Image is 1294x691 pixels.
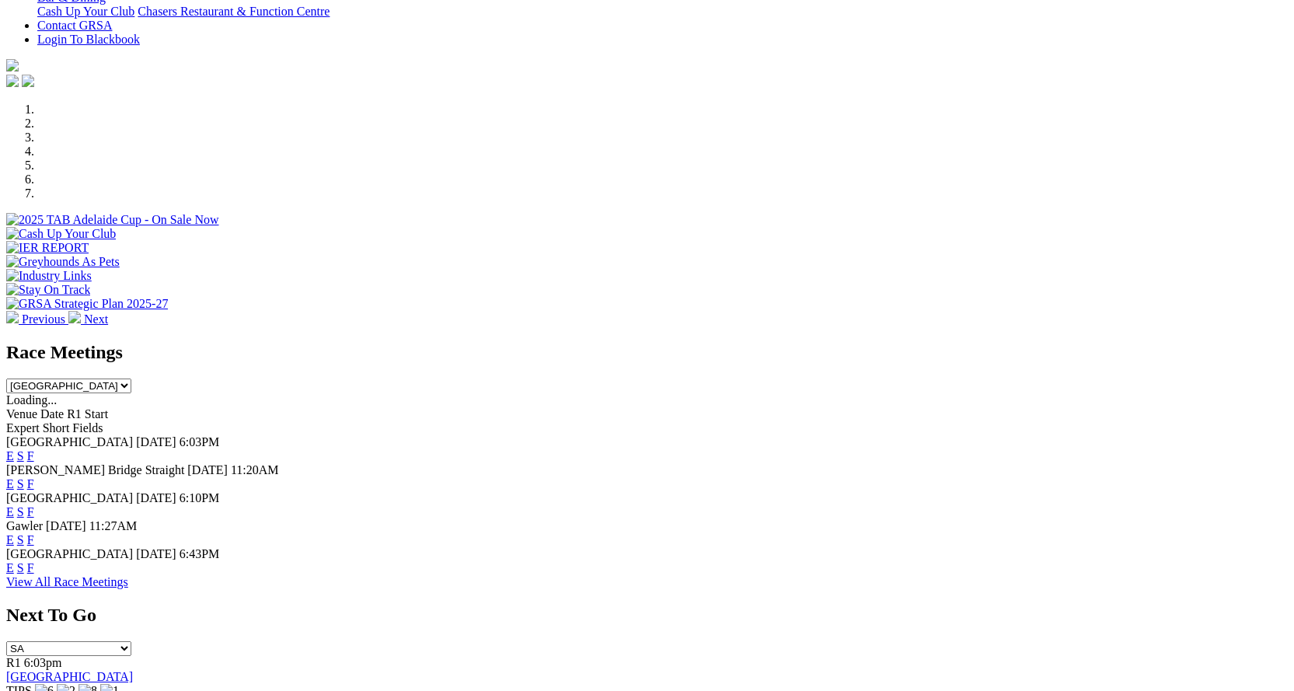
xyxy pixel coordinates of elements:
span: 11:20AM [231,463,279,476]
a: E [6,449,14,462]
span: R1 Start [67,407,108,421]
span: Next [84,312,108,326]
a: F [27,477,34,490]
img: twitter.svg [22,75,34,87]
span: [PERSON_NAME] Bridge Straight [6,463,184,476]
span: [DATE] [136,547,176,560]
span: Short [43,421,70,434]
span: R1 [6,656,21,669]
a: S [17,561,24,574]
a: S [17,533,24,546]
img: chevron-left-pager-white.svg [6,311,19,323]
div: Bar & Dining [37,5,1288,19]
span: 6:10PM [180,491,220,504]
span: [DATE] [136,491,176,504]
span: Date [40,407,64,421]
a: Previous [6,312,68,326]
a: Login To Blackbook [37,33,140,46]
span: Fields [72,421,103,434]
h2: Next To Go [6,605,1288,626]
a: Contact GRSA [37,19,112,32]
h2: Race Meetings [6,342,1288,363]
a: S [17,449,24,462]
a: Chasers Restaurant & Function Centre [138,5,330,18]
span: 6:03pm [24,656,62,669]
a: S [17,477,24,490]
span: Expert [6,421,40,434]
a: E [6,505,14,518]
span: 6:43PM [180,547,220,560]
span: [GEOGRAPHIC_DATA] [6,435,133,448]
a: F [27,533,34,546]
span: 6:03PM [180,435,220,448]
img: Greyhounds As Pets [6,255,120,269]
img: Industry Links [6,269,92,283]
a: [GEOGRAPHIC_DATA] [6,670,133,683]
img: chevron-right-pager-white.svg [68,311,81,323]
span: Loading... [6,393,57,407]
span: Previous [22,312,65,326]
span: Venue [6,407,37,421]
a: Cash Up Your Club [37,5,134,18]
a: E [6,561,14,574]
span: [DATE] [136,435,176,448]
span: [GEOGRAPHIC_DATA] [6,491,133,504]
a: S [17,505,24,518]
img: Stay On Track [6,283,90,297]
img: Cash Up Your Club [6,227,116,241]
a: F [27,561,34,574]
img: facebook.svg [6,75,19,87]
img: logo-grsa-white.png [6,59,19,72]
a: E [6,533,14,546]
a: F [27,505,34,518]
img: IER REPORT [6,241,89,255]
span: [DATE] [187,463,228,476]
span: [DATE] [46,519,86,532]
span: 11:27AM [89,519,138,532]
span: [GEOGRAPHIC_DATA] [6,547,133,560]
a: E [6,477,14,490]
a: F [27,449,34,462]
a: Next [68,312,108,326]
img: GRSA Strategic Plan 2025-27 [6,297,168,311]
span: Gawler [6,519,43,532]
img: 2025 TAB Adelaide Cup - On Sale Now [6,213,219,227]
a: View All Race Meetings [6,575,128,588]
